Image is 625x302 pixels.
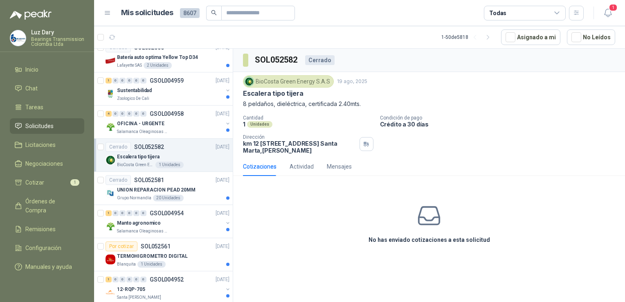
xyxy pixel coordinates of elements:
[112,277,119,282] div: 0
[117,95,149,102] p: Zoologico De Cali
[153,195,184,201] div: 20 Unidades
[94,139,233,172] a: CerradoSOL052582[DATE] Company LogoEscalera tipo tijeraBioCosta Green Energy S.A.S1 Unidades
[216,176,229,184] p: [DATE]
[106,122,115,132] img: Company Logo
[106,288,115,297] img: Company Logo
[119,277,126,282] div: 0
[243,140,356,154] p: km 12 [STREET_ADDRESS] Santa Marta , [PERSON_NAME]
[112,210,119,216] div: 0
[441,31,495,44] div: 1 - 50 de 5818
[305,55,335,65] div: Cerrado
[117,87,152,95] p: Sustentabilidad
[216,210,229,217] p: [DATE]
[140,78,146,83] div: 0
[117,54,198,61] p: Batería auto optima Yellow Top D34
[247,121,272,128] div: Unidades
[119,78,126,83] div: 0
[133,111,139,117] div: 0
[216,143,229,151] p: [DATE]
[126,210,133,216] div: 0
[106,277,112,282] div: 1
[567,29,615,45] button: No Leídos
[255,54,299,66] h3: SOL052582
[10,30,26,46] img: Company Logo
[243,134,356,140] p: Dirección
[25,243,61,252] span: Configuración
[216,243,229,250] p: [DATE]
[106,76,231,102] a: 1 0 0 0 0 0 GSOL004959[DATE] Company LogoSustentabilidadZoologico De Cali
[600,6,615,20] button: 1
[150,210,184,216] p: GSOL004954
[134,177,164,183] p: SOL052581
[337,78,367,86] p: 19 ago, 2025
[25,262,72,271] span: Manuales y ayuda
[10,240,84,256] a: Configuración
[25,159,63,168] span: Negociaciones
[10,118,84,134] a: Solicitudes
[10,81,84,96] a: Chat
[216,77,229,85] p: [DATE]
[117,153,160,161] p: Escalera tipo tijera
[144,62,172,69] div: 2 Unidades
[106,221,115,231] img: Company Logo
[121,7,173,19] h1: Mis solicitudes
[94,39,233,72] a: CerradoSOL052605[DATE] Company LogoBatería auto optima Yellow Top D34Lafayette SAS2 Unidades
[290,162,314,171] div: Actividad
[133,78,139,83] div: 0
[117,219,161,227] p: Manto agronomico
[31,37,84,47] p: Bearings Transmission Colombia Ltda
[25,122,54,131] span: Solicitudes
[106,111,112,117] div: 4
[94,172,233,205] a: CerradoSOL052581[DATE] Company LogoUNION REPARACION PEAD 20MMGrupo Normandía20 Unidades
[94,238,233,271] a: Por cotizarSOL052561[DATE] Company LogoTERMOHIGROMETRO DIGITALBlanquita1 Unidades
[106,208,231,234] a: 1 0 0 0 0 0 GSOL004954[DATE] Company LogoManto agronomicoSalamanca Oleaginosas SAS
[134,144,164,150] p: SOL052582
[126,111,133,117] div: 0
[141,243,171,249] p: SOL052561
[106,89,115,99] img: Company Logo
[25,225,56,234] span: Remisiones
[140,111,146,117] div: 0
[117,261,136,268] p: Blanquita
[211,10,217,16] span: search
[117,294,161,301] p: Santa [PERSON_NAME]
[25,178,44,187] span: Cotizar
[106,188,115,198] img: Company Logo
[216,110,229,118] p: [DATE]
[126,78,133,83] div: 0
[117,128,169,135] p: Salamanca Oleaginosas SAS
[25,197,76,215] span: Órdenes de Compra
[245,77,254,86] img: Company Logo
[117,162,154,168] p: BioCosta Green Energy S.A.S
[10,221,84,237] a: Remisiones
[31,29,84,35] p: Luz Dary
[106,109,231,135] a: 4 0 0 0 0 0 GSOL004958[DATE] Company LogoOFICINA - URGENTESalamanca Oleaginosas SAS
[112,78,119,83] div: 0
[380,115,622,121] p: Condición de pago
[106,210,112,216] div: 1
[155,162,184,168] div: 1 Unidades
[126,277,133,282] div: 0
[70,179,79,186] span: 1
[243,99,615,108] p: 8 peldaños, dieléctrica, certificada 2.40mts.
[10,194,84,218] a: Órdenes de Compra
[117,62,142,69] p: Lafayette SAS
[117,186,196,194] p: UNION REPARACION PEAD 20MM
[117,120,164,128] p: OFICINA - URGENTE
[609,4,618,11] span: 1
[117,286,145,293] p: 12-RQP-705
[243,75,334,88] div: BioCosta Green Energy S.A.S
[133,210,139,216] div: 0
[137,261,166,268] div: 1 Unidades
[25,140,56,149] span: Licitaciones
[10,175,84,190] a: Cotizar1
[150,111,184,117] p: GSOL004958
[327,162,352,171] div: Mensajes
[216,276,229,284] p: [DATE]
[119,210,126,216] div: 0
[243,162,277,171] div: Cotizaciones
[243,115,373,121] p: Cantidad
[119,111,126,117] div: 0
[180,8,200,18] span: 8607
[10,156,84,171] a: Negociaciones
